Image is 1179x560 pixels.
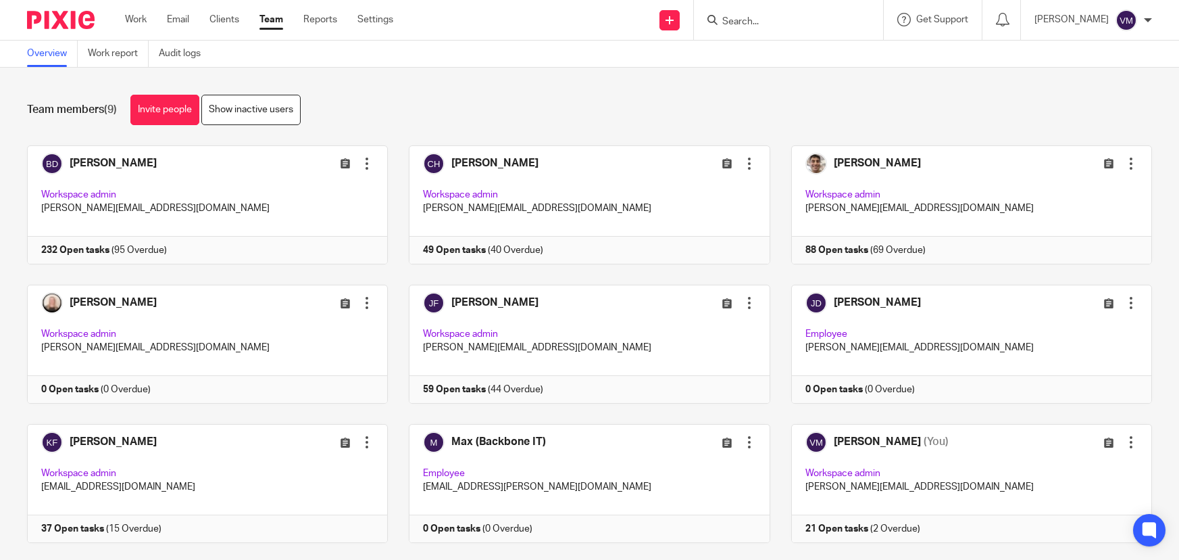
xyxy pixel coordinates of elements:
[916,15,968,24] span: Get Support
[209,13,239,26] a: Clients
[1034,13,1109,26] p: [PERSON_NAME]
[357,13,393,26] a: Settings
[1115,9,1137,31] img: svg%3E
[201,95,301,125] a: Show inactive users
[721,16,843,28] input: Search
[104,104,117,115] span: (9)
[27,11,95,29] img: Pixie
[27,41,78,67] a: Overview
[125,13,147,26] a: Work
[259,13,283,26] a: Team
[88,41,149,67] a: Work report
[130,95,199,125] a: Invite people
[167,13,189,26] a: Email
[303,13,337,26] a: Reports
[27,103,117,117] h1: Team members
[159,41,211,67] a: Audit logs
